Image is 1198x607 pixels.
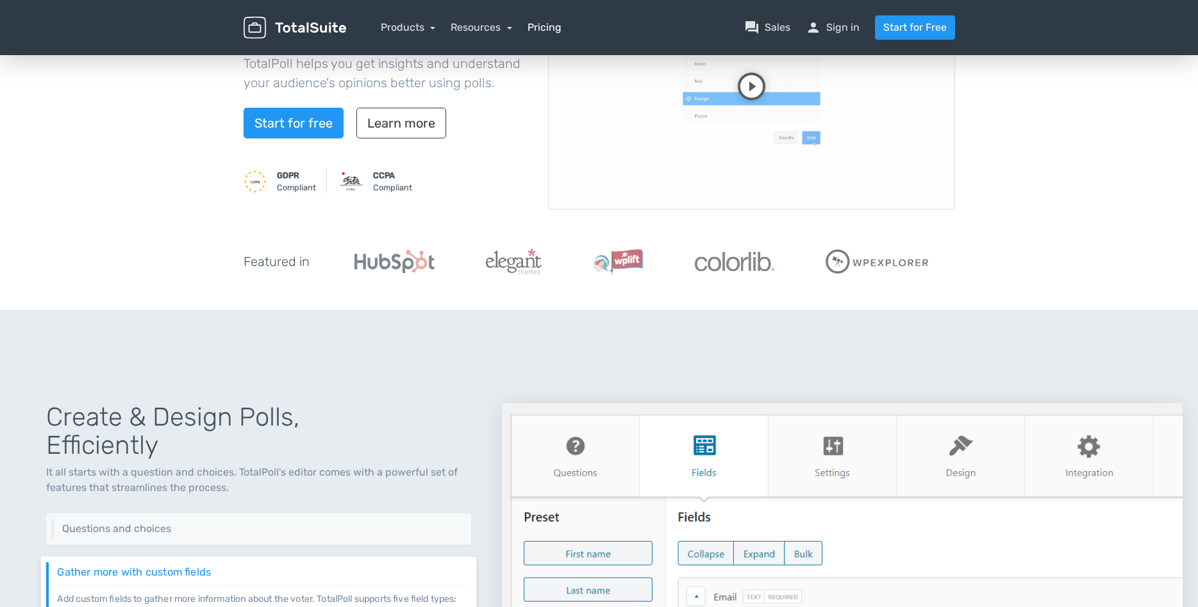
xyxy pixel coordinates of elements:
img: Hubspot [354,250,435,273]
small: Compliant [277,169,316,194]
h5: Featured in [244,254,310,269]
span: question_answer [744,20,760,35]
h6: Questions and choices [62,523,462,535]
a: Learn more [356,108,446,138]
a: Resources [451,21,512,33]
span: person [806,20,821,35]
a: Pricing [528,20,562,35]
img: TotalSuite for WordPress [244,17,346,39]
a: Start for Free [875,15,955,40]
strong: CCPA [373,170,395,180]
strong: GDPR [277,170,299,180]
img: GDPR [244,170,267,193]
p: TotalPoll helps you get insights and understand your audience's opinions better using polls. [244,54,529,92]
small: Compliant [373,169,412,194]
img: Colorlib [695,252,774,271]
h6: Gather more with custom fields [57,567,466,578]
a: personSign in [806,20,860,35]
img: ElegantThemes [486,249,542,274]
h1: Create & Design Polls, Efficiently [46,403,471,460]
a: Products [381,21,436,33]
img: CCPA [340,170,363,193]
p: It all starts with a question and choices. TotalPoll's editor comes with a powerful set of featur... [46,465,471,495]
a: Start for free [244,108,344,138]
img: WPLift [593,249,644,274]
a: question_answerSales [744,20,790,35]
img: WPExplorer [826,249,929,274]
